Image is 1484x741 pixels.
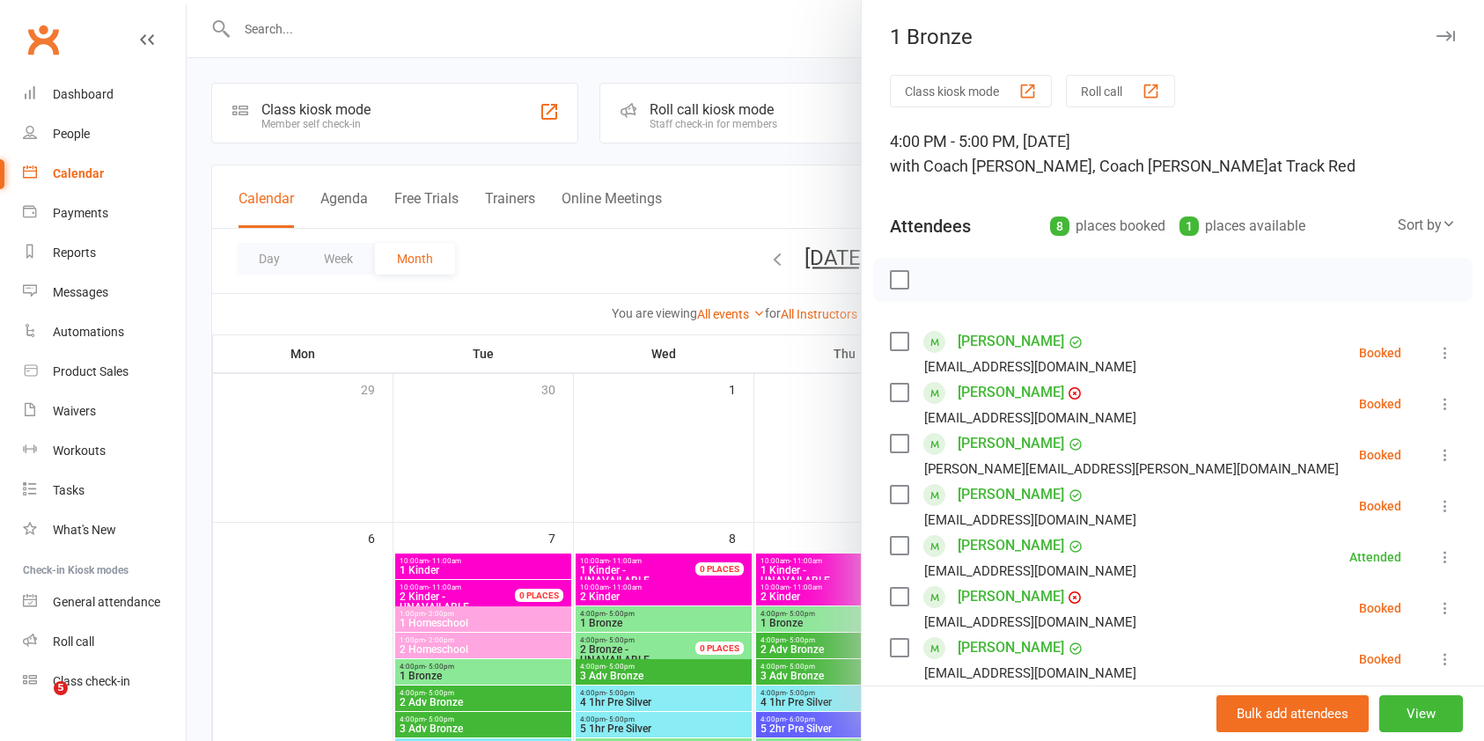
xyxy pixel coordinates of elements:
[1359,602,1401,614] div: Booked
[23,392,186,431] a: Waivers
[1349,551,1401,563] div: Attended
[23,273,186,312] a: Messages
[924,560,1136,583] div: [EMAIL_ADDRESS][DOMAIN_NAME]
[21,18,65,62] a: Clubworx
[862,25,1484,49] div: 1 Bronze
[958,327,1064,356] a: [PERSON_NAME]
[53,325,124,339] div: Automations
[53,87,114,101] div: Dashboard
[958,583,1064,611] a: [PERSON_NAME]
[23,662,186,701] a: Class kiosk mode
[924,611,1136,634] div: [EMAIL_ADDRESS][DOMAIN_NAME]
[958,429,1064,458] a: [PERSON_NAME]
[1216,695,1369,732] button: Bulk add attendees
[890,157,1268,175] span: with Coach [PERSON_NAME], Coach [PERSON_NAME]
[53,364,129,378] div: Product Sales
[890,129,1456,179] div: 4:00 PM - 5:00 PM, [DATE]
[23,233,186,273] a: Reports
[924,662,1136,685] div: [EMAIL_ADDRESS][DOMAIN_NAME]
[53,635,94,649] div: Roll call
[1359,347,1401,359] div: Booked
[53,166,104,180] div: Calendar
[53,674,130,688] div: Class check-in
[23,154,186,194] a: Calendar
[53,246,96,260] div: Reports
[1359,500,1401,512] div: Booked
[23,312,186,352] a: Automations
[924,407,1136,429] div: [EMAIL_ADDRESS][DOMAIN_NAME]
[53,595,160,609] div: General attendance
[1398,214,1456,237] div: Sort by
[924,356,1136,378] div: [EMAIL_ADDRESS][DOMAIN_NAME]
[1066,75,1175,107] button: Roll call
[924,509,1136,532] div: [EMAIL_ADDRESS][DOMAIN_NAME]
[54,681,68,695] span: 5
[958,634,1064,662] a: [PERSON_NAME]
[958,532,1064,560] a: [PERSON_NAME]
[23,471,186,510] a: Tasks
[1268,157,1355,175] span: at Track Red
[23,194,186,233] a: Payments
[53,483,84,497] div: Tasks
[890,75,1052,107] button: Class kiosk mode
[1379,695,1463,732] button: View
[23,510,186,550] a: What's New
[23,75,186,114] a: Dashboard
[18,681,60,723] iframe: Intercom live chat
[23,622,186,662] a: Roll call
[1179,216,1199,236] div: 1
[1359,449,1401,461] div: Booked
[1050,216,1069,236] div: 8
[1050,214,1165,238] div: places booked
[958,481,1064,509] a: [PERSON_NAME]
[53,206,108,220] div: Payments
[890,214,971,238] div: Attendees
[1359,398,1401,410] div: Booked
[53,404,96,418] div: Waivers
[53,444,106,458] div: Workouts
[53,285,108,299] div: Messages
[23,352,186,392] a: Product Sales
[924,458,1339,481] div: [PERSON_NAME][EMAIL_ADDRESS][PERSON_NAME][DOMAIN_NAME]
[53,127,90,141] div: People
[23,431,186,471] a: Workouts
[23,583,186,622] a: General attendance kiosk mode
[53,523,116,537] div: What's New
[23,114,186,154] a: People
[1179,214,1305,238] div: places available
[958,378,1064,407] a: [PERSON_NAME]
[1359,653,1401,665] div: Booked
